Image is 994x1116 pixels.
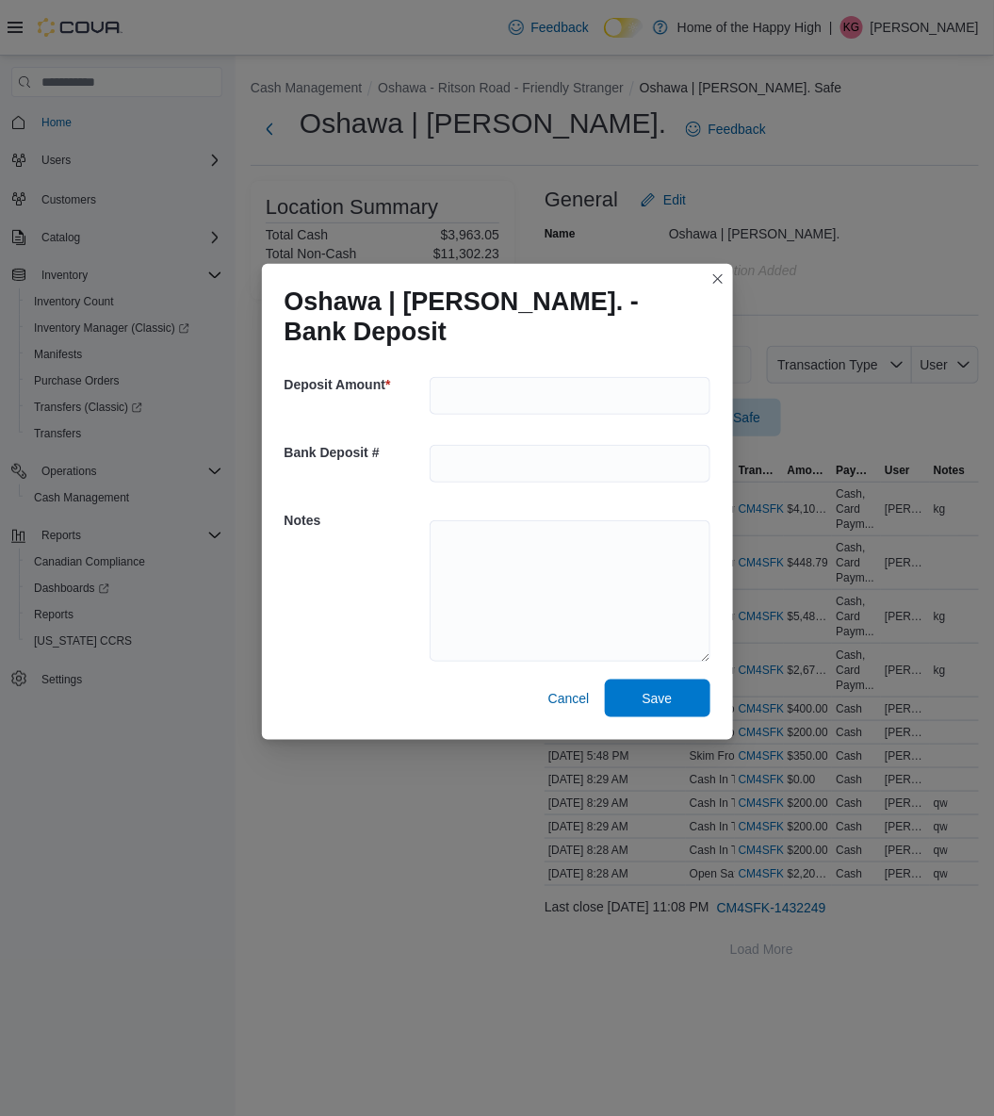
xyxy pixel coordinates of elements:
h1: Oshawa | [PERSON_NAME]. - Bank Deposit [285,287,695,347]
h5: Bank Deposit # [285,434,426,471]
span: Save [643,689,673,708]
button: Save [605,680,710,717]
button: Closes this modal window [707,268,729,290]
h5: Notes [285,501,426,539]
h5: Deposit Amount [285,366,426,403]
button: Cancel [541,680,597,717]
span: Cancel [548,689,590,708]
